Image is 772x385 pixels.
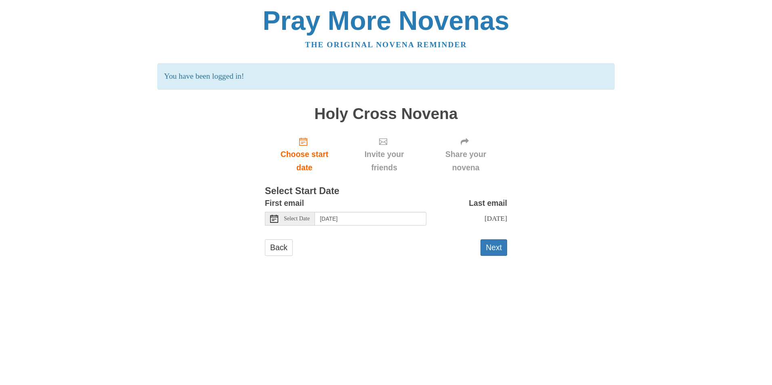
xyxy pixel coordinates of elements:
a: Choose start date [265,130,344,178]
p: You have been logged in! [157,63,614,90]
button: Next [480,239,507,256]
span: Select Date [284,216,310,222]
a: Pray More Novenas [263,6,510,36]
div: Click "Next" to confirm your start date first. [424,130,507,178]
span: Share your novena [432,148,499,174]
span: Choose start date [273,148,336,174]
h1: Holy Cross Novena [265,105,507,123]
div: Click "Next" to confirm your start date first. [344,130,424,178]
a: Back [265,239,293,256]
span: [DATE] [485,214,507,222]
label: First email [265,197,304,210]
span: Invite your friends [352,148,416,174]
label: Last email [469,197,507,210]
h3: Select Start Date [265,186,507,197]
a: The original novena reminder [305,40,467,49]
